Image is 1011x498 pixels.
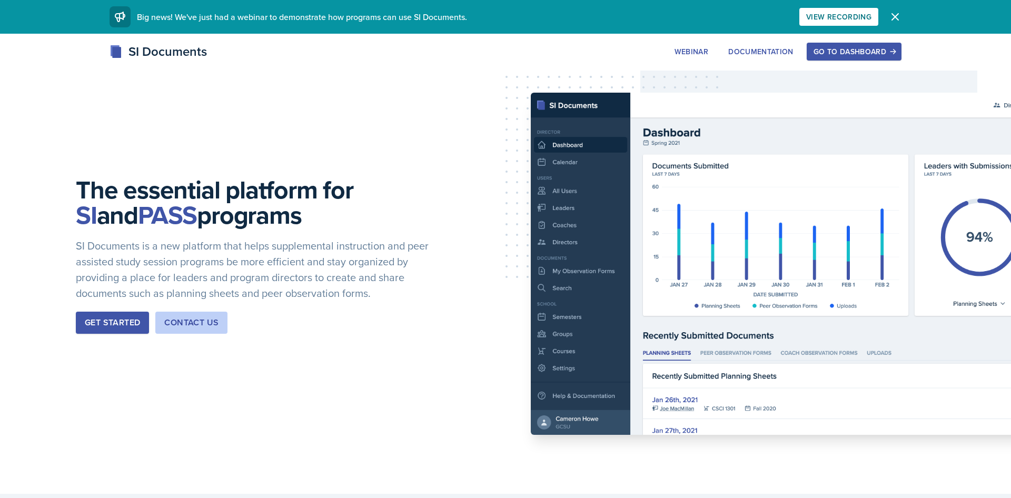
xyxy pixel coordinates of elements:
[137,11,467,23] span: Big news! We've just had a webinar to demonstrate how programs can use SI Documents.
[728,47,794,56] div: Documentation
[675,47,708,56] div: Webinar
[814,47,895,56] div: Go to Dashboard
[806,13,871,21] div: View Recording
[76,312,149,334] button: Get Started
[155,312,227,334] button: Contact Us
[721,43,800,61] button: Documentation
[807,43,901,61] button: Go to Dashboard
[110,42,207,61] div: SI Documents
[85,316,140,329] div: Get Started
[799,8,878,26] button: View Recording
[668,43,715,61] button: Webinar
[164,316,219,329] div: Contact Us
